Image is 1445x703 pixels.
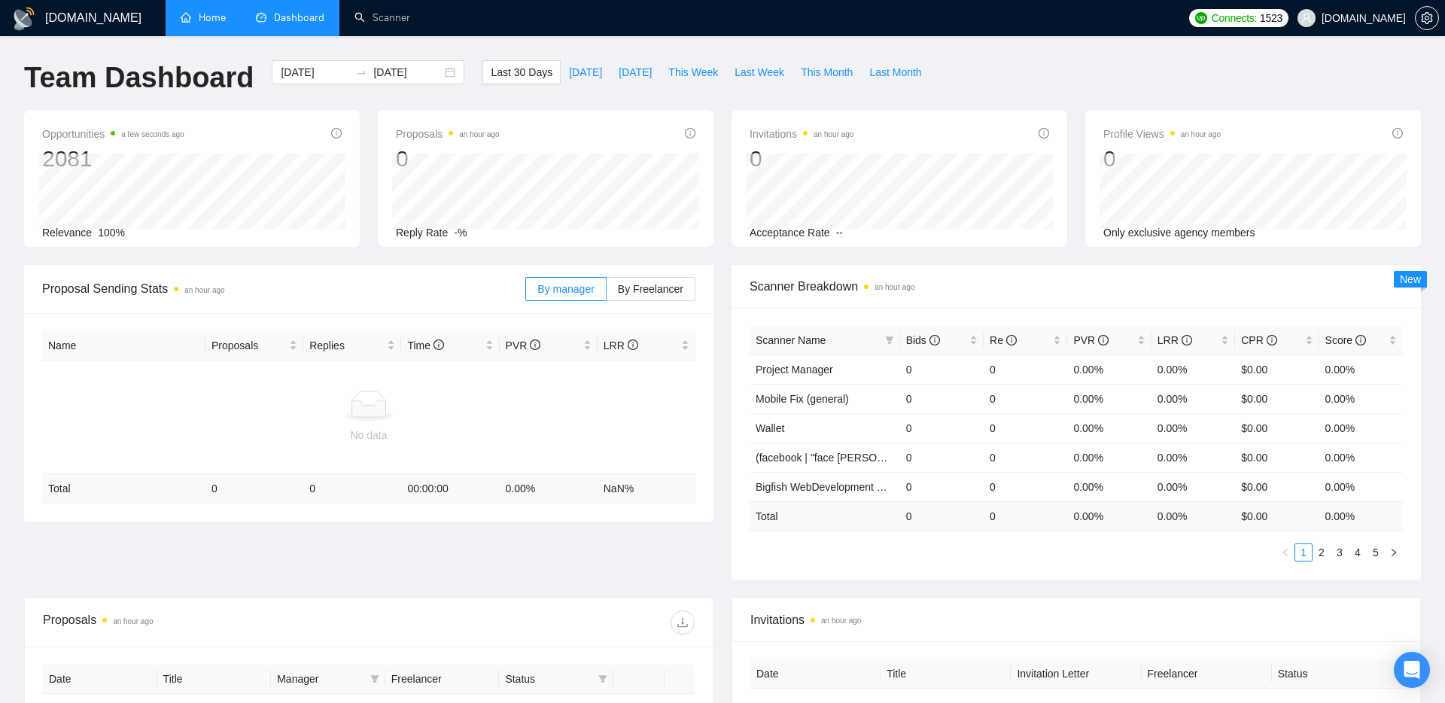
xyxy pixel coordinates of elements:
[157,665,272,694] th: Title
[281,64,349,81] input: Start date
[984,355,1067,384] td: 0
[1151,443,1235,472] td: 0.00%
[561,60,610,84] button: [DATE]
[482,60,561,84] button: Last 30 Days
[984,472,1067,501] td: 0
[355,66,367,78] span: swap-right
[618,283,683,295] span: By Freelancer
[1142,659,1272,689] th: Freelancer
[1067,384,1151,413] td: 0.00%
[396,227,448,239] span: Reply Rate
[900,413,984,443] td: 0
[1331,544,1348,561] a: 3
[184,286,224,294] time: an hour ago
[756,481,933,493] a: Bigfish WebDevelopment Hr (general)
[1319,384,1403,413] td: 0.00%
[1392,128,1403,138] span: info-circle
[660,60,726,84] button: This Week
[211,337,286,354] span: Proposals
[1400,273,1421,285] span: New
[1331,543,1349,561] li: 3
[900,355,984,384] td: 0
[984,501,1067,531] td: 0
[1260,10,1282,26] span: 1523
[1267,335,1277,345] span: info-circle
[42,474,205,504] td: Total
[1235,501,1319,531] td: $ 0.00
[1235,413,1319,443] td: $0.00
[1067,413,1151,443] td: 0.00%
[454,227,467,239] span: -%
[1319,501,1403,531] td: 0.00 %
[1325,334,1366,346] span: Score
[1195,12,1207,24] img: upwork-logo.png
[750,501,900,531] td: Total
[42,331,205,361] th: Name
[1319,413,1403,443] td: 0.00%
[598,674,607,683] span: filter
[1319,355,1403,384] td: 0.00%
[500,474,598,504] td: 0.00 %
[900,501,984,531] td: 0
[984,413,1067,443] td: 0
[1349,544,1366,561] a: 4
[984,443,1067,472] td: 0
[900,443,984,472] td: 0
[367,668,382,690] span: filter
[1098,335,1109,345] span: info-circle
[43,610,369,635] div: Proposals
[750,610,1402,629] span: Invitations
[1151,384,1235,413] td: 0.00%
[48,427,689,443] div: No data
[43,665,157,694] th: Date
[491,64,552,81] span: Last 30 Days
[1073,334,1109,346] span: PVR
[1103,145,1221,173] div: 0
[98,227,125,239] span: 100%
[671,616,694,628] span: download
[401,474,499,504] td: 00:00:00
[628,339,638,350] span: info-circle
[1241,334,1276,346] span: CPR
[610,60,660,84] button: [DATE]
[121,130,184,138] time: a few seconds ago
[1235,355,1319,384] td: $0.00
[42,227,92,239] span: Relevance
[1367,544,1384,561] a: 5
[1212,10,1257,26] span: Connects:
[900,384,984,413] td: 0
[1349,543,1367,561] li: 4
[396,145,500,173] div: 0
[885,336,894,345] span: filter
[42,145,184,173] div: 2081
[1235,384,1319,413] td: $0.00
[1067,355,1151,384] td: 0.00%
[506,339,541,351] span: PVR
[1235,472,1319,501] td: $0.00
[1103,125,1221,143] span: Profile Views
[113,617,153,625] time: an hour ago
[750,227,830,239] span: Acceptance Rate
[756,422,784,434] a: Wallet
[756,334,826,346] span: Scanner Name
[271,665,385,694] th: Manager
[274,11,324,24] span: Dashboard
[1394,652,1430,688] div: Open Intercom Messenger
[303,331,401,361] th: Replies
[821,616,861,625] time: an hour ago
[385,665,500,694] th: Freelancer
[1276,543,1294,561] button: left
[1416,12,1438,24] span: setting
[1103,227,1255,239] span: Only exclusive agency members
[1181,130,1221,138] time: an hour ago
[1272,659,1402,689] th: Status
[801,64,853,81] span: This Month
[814,130,853,138] time: an hour ago
[1415,6,1439,30] button: setting
[726,60,792,84] button: Last Week
[750,145,853,173] div: 0
[1011,659,1141,689] th: Invitation Letter
[569,64,602,81] span: [DATE]
[1319,443,1403,472] td: 0.00%
[984,384,1067,413] td: 0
